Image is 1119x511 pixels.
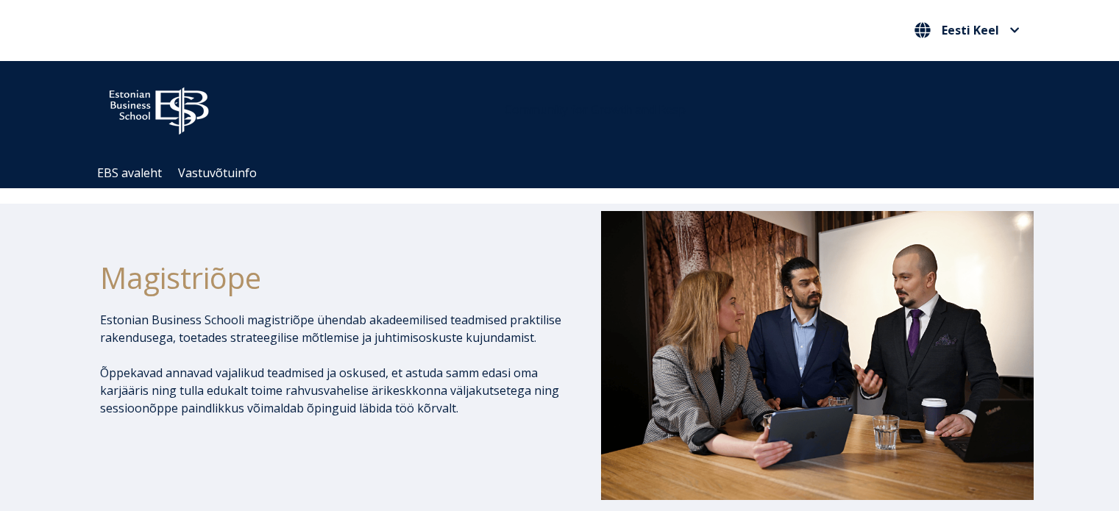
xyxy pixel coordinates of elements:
[100,364,562,417] p: Õppekavad annavad vajalikud teadmised ja oskused, et astuda samm edasi oma karjääris ning tulla e...
[97,165,162,181] a: EBS avaleht
[942,24,999,36] span: Eesti Keel
[96,76,221,139] img: ebs_logo2016_white
[100,311,562,346] p: Estonian Business Schooli magistriõpe ühendab akadeemilised teadmised praktilise rakendusega, toe...
[505,101,686,118] span: Community for Growth and Resp
[178,165,257,181] a: Vastuvõtuinfo
[911,18,1023,43] nav: Vali oma keel
[89,158,1045,188] div: Navigation Menu
[601,211,1034,499] img: DSC_1073
[911,18,1023,42] button: Eesti Keel
[100,260,562,296] h1: Magistriõpe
